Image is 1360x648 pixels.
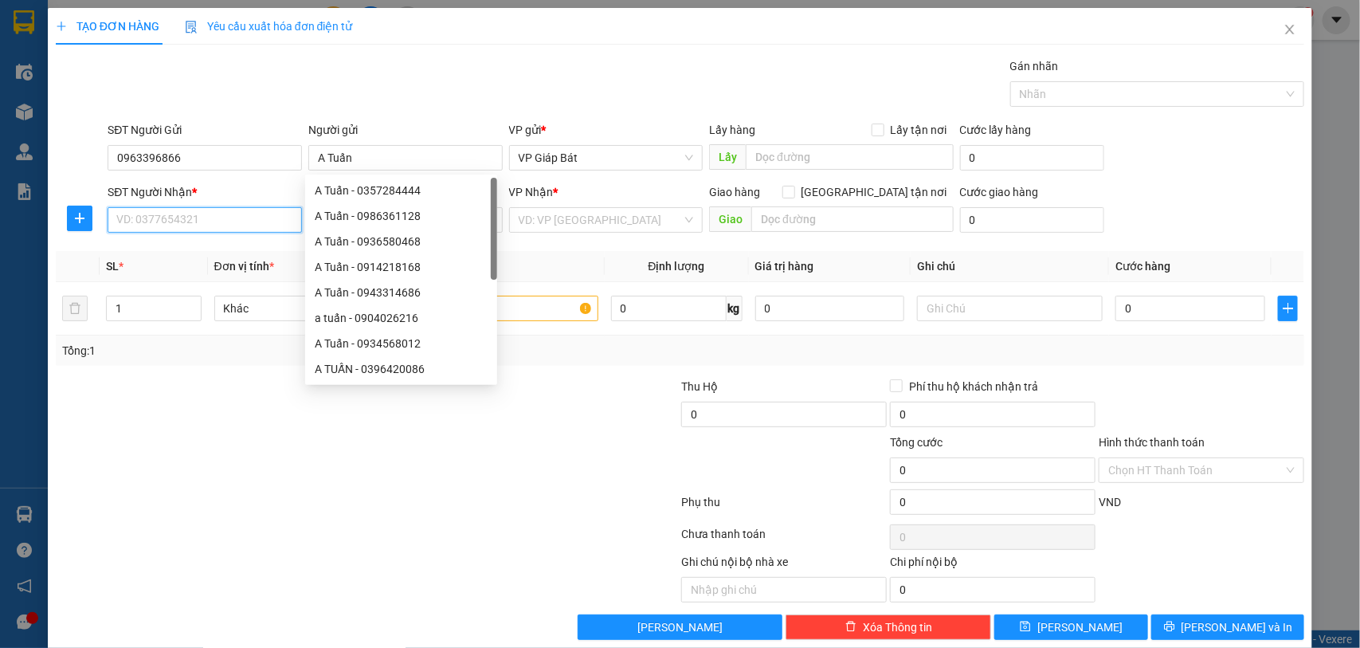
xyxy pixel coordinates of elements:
button: Close [1268,8,1312,53]
span: Tổng cước [890,436,943,449]
span: Thu Hộ [681,380,718,393]
button: [PERSON_NAME] [578,615,783,640]
button: delete [62,296,88,321]
label: Hình thức thanh toán [1099,436,1205,449]
div: A Tuấn - 0357284444 [305,178,497,203]
span: VND [1099,496,1121,509]
th: Ghi chú [911,251,1109,282]
span: Yêu cầu xuất hóa đơn điện tử [185,20,353,33]
button: plus [67,206,92,231]
span: TẠO ĐƠN HÀNG [56,20,159,33]
div: VP gửi [509,121,704,139]
span: delete [845,621,856,634]
div: A Tuấn - 0914218168 [305,254,497,280]
label: Cước lấy hàng [960,124,1032,136]
div: Ghi chú nội bộ nhà xe [681,553,887,577]
div: A Tuấn - 0986361128 [315,207,488,225]
span: Đơn vị tính [214,260,274,273]
span: printer [1164,621,1175,634]
span: Xóa Thông tin [863,619,932,636]
span: Khác [224,297,390,320]
input: Dọc đường [751,206,954,232]
div: Tổng: 1 [62,342,526,359]
div: A Tuấn - 0943314686 [315,284,488,301]
span: Giao [709,206,751,232]
div: Chưa thanh toán [680,525,889,553]
button: printer[PERSON_NAME] và In [1151,615,1304,640]
button: save[PERSON_NAME] [994,615,1147,640]
div: A Tuấn - 0914218168 [315,258,488,276]
strong: PHIẾU GỬI HÀNG [57,116,137,151]
input: Cước lấy hàng [960,145,1104,171]
span: close [1284,23,1296,36]
span: Định lượng [649,260,705,273]
span: Kết Đoàn [56,9,137,29]
div: Phụ thu [680,493,889,521]
span: [PERSON_NAME] [637,619,723,636]
div: A Tuấn - 0357284444 [315,182,488,199]
input: VD: Bàn, Ghế [413,296,598,321]
button: deleteXóa Thông tin [786,615,991,640]
span: Giá trị hàng [755,260,814,273]
span: save [1020,621,1031,634]
input: Ghi Chú [917,296,1103,321]
span: Cước hàng [1115,260,1170,273]
span: VP Giáp Bát [519,146,694,170]
div: Chi phí nội bộ [890,553,1095,577]
span: plus [68,212,92,225]
span: GB09250134 [150,80,231,96]
img: logo [8,51,43,108]
div: A Tuấn - 0986361128 [305,203,497,229]
span: [GEOGRAPHIC_DATA] tận nơi [795,183,954,201]
span: Phí thu hộ khách nhận trả [903,378,1044,395]
div: A TUẤN - 0396420086 [305,356,497,382]
div: SĐT Người Gửi [108,121,302,139]
div: A Tuấn - 0936580468 [305,229,497,254]
div: SĐT Người Nhận [108,183,302,201]
span: plus [1279,302,1297,315]
input: Dọc đường [746,144,954,170]
div: A TUẤN - 0396420086 [315,360,488,378]
div: a tuấn - 0904026216 [315,309,488,327]
input: Nhập ghi chú [681,577,887,603]
button: plus [1278,296,1298,321]
span: SL [106,260,119,273]
span: Lấy tận nơi [884,121,954,139]
img: icon [185,21,198,33]
div: a tuấn - 0904026216 [305,305,497,331]
span: plus [56,21,67,32]
span: [PERSON_NAME] và In [1182,619,1293,636]
span: Giao hàng [709,186,760,198]
label: Gán nhãn [1010,60,1059,73]
input: 0 [755,296,905,321]
div: A Tuấn - 0936580468 [315,233,488,250]
span: 15F-01541 (0915289457) [67,88,127,113]
span: Số 939 Giải Phóng (Đối diện Ga Giáp Bát) [54,33,139,70]
span: VP Nhận [509,186,554,198]
span: Lấy hàng [709,124,755,136]
div: Người gửi [308,121,503,139]
span: kg [727,296,743,321]
span: Lấy [709,144,746,170]
span: 19003239 [76,73,118,85]
div: A Tuấn - 0943314686 [305,280,497,305]
input: Cước giao hàng [960,207,1104,233]
span: [PERSON_NAME] [1037,619,1123,636]
div: A Tuấn - 0934568012 [315,335,488,352]
label: Cước giao hàng [960,186,1039,198]
div: A Tuấn - 0934568012 [305,331,497,356]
